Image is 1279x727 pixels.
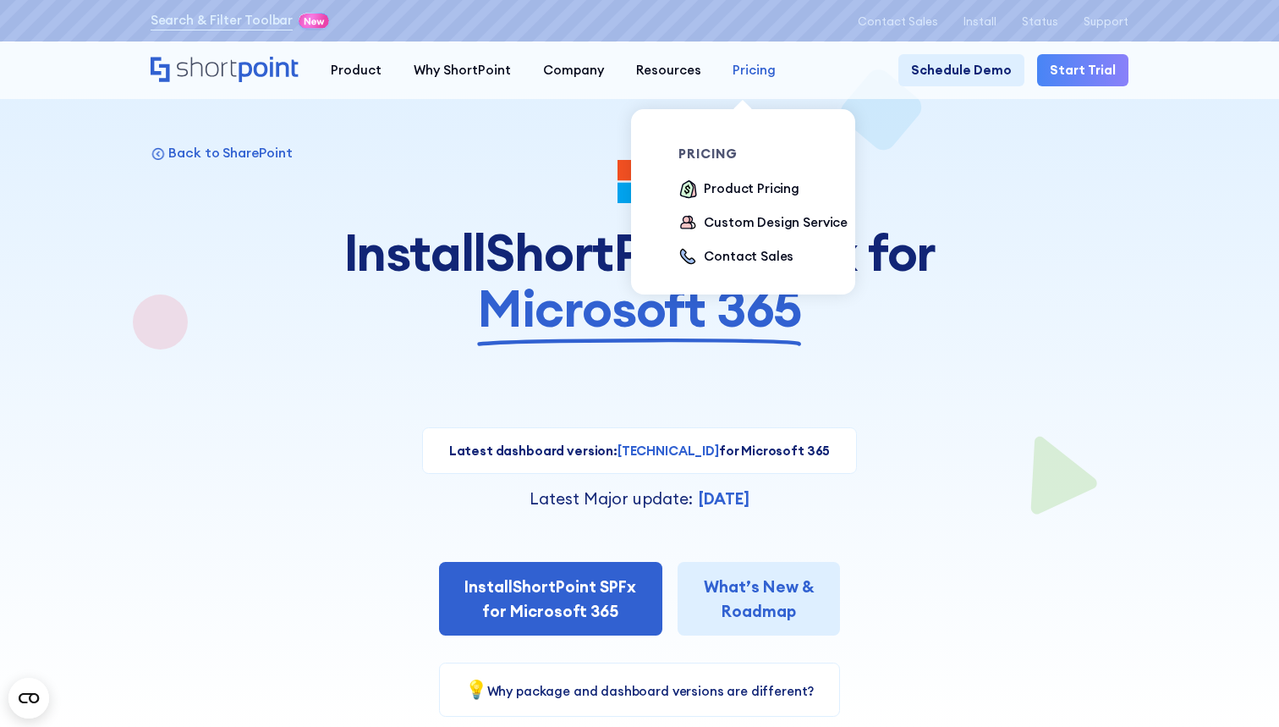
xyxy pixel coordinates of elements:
a: Status [1022,15,1058,28]
a: Install [963,15,996,28]
a: Home [151,57,299,84]
a: Company [527,54,620,86]
div: Product Pricing [704,179,799,199]
a: Back to SharePoint [151,144,293,162]
a: Custom Design Service [678,213,848,234]
a: Product [315,54,398,86]
p: Latest Major update: [530,487,693,510]
a: Contact Sales [858,15,938,28]
span: 💡 [465,678,487,701]
a: Schedule Demo [898,54,1024,86]
strong: [DATE] [699,488,749,509]
a: Product Pricing [678,179,799,201]
a: Start Trial [1037,54,1128,86]
span: Install [343,224,486,281]
span: Install [464,576,513,597]
strong: Latest dashboard version: [449,443,618,459]
div: pricing [678,147,858,160]
a: Support [1084,15,1128,28]
a: Why ShortPoint [398,54,527,86]
a: What’s New &Roadmap [678,562,839,636]
a: Contact Sales [678,247,793,268]
div: Custom Design Service [704,213,848,233]
a: InstallShortPoint SPFxfor Microsoft 365 [439,562,661,636]
div: Pricing [733,61,776,80]
a: Resources [620,54,717,86]
div: Company [543,61,604,80]
div: Why ShortPoint [414,61,511,80]
a: Pricing [716,54,792,86]
button: Open CMP widget [8,678,49,719]
strong: for Microsoft 365 [719,443,830,459]
a: 💡Why package and dashboard versions are different? [465,683,814,699]
div: Contact Sales [704,247,793,267]
iframe: Chat Widget [1194,646,1279,727]
strong: [TECHNICAL_ID] [618,443,719,459]
div: Resources [636,61,701,80]
p: Back to SharePoint [168,144,292,162]
a: Search & Filter Toolbar [151,11,294,30]
div: Product [331,61,382,80]
span: Microsoft 365 [477,280,802,337]
h1: ShortPoint SPFx for [320,224,959,337]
